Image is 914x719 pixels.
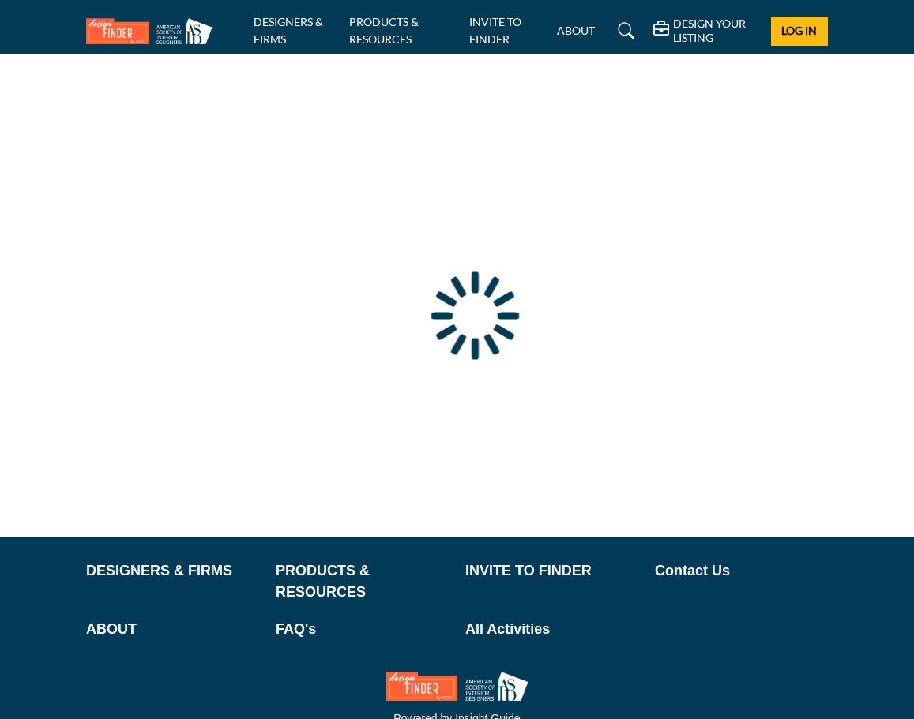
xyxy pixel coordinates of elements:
div: DESIGN YOUR LISTING [653,17,759,45]
h5: DESIGN YOUR LISTING [673,17,759,45]
a: Contact Us [655,560,828,582]
a: PRODUCTS & RESOURCES [276,560,449,603]
a: ABOUT [86,619,259,640]
a: ABOUT [557,24,595,37]
a: DESIGNERS & FIRMS [86,560,259,582]
a: Search [603,18,645,43]
a: PRODUCTS & RESOURCES [349,15,419,46]
a: INVITE TO FINDER [469,15,521,46]
button: Log In [771,17,828,46]
a: INVITE TO FINDER [465,560,638,582]
a: All Activities [465,619,638,640]
a: DESIGNERS & FIRMS [254,15,323,46]
span: Log In [781,24,817,37]
img: No Site Logo [386,672,528,701]
img: Site Logo [86,18,220,44]
a: FAQ's [276,619,449,640]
